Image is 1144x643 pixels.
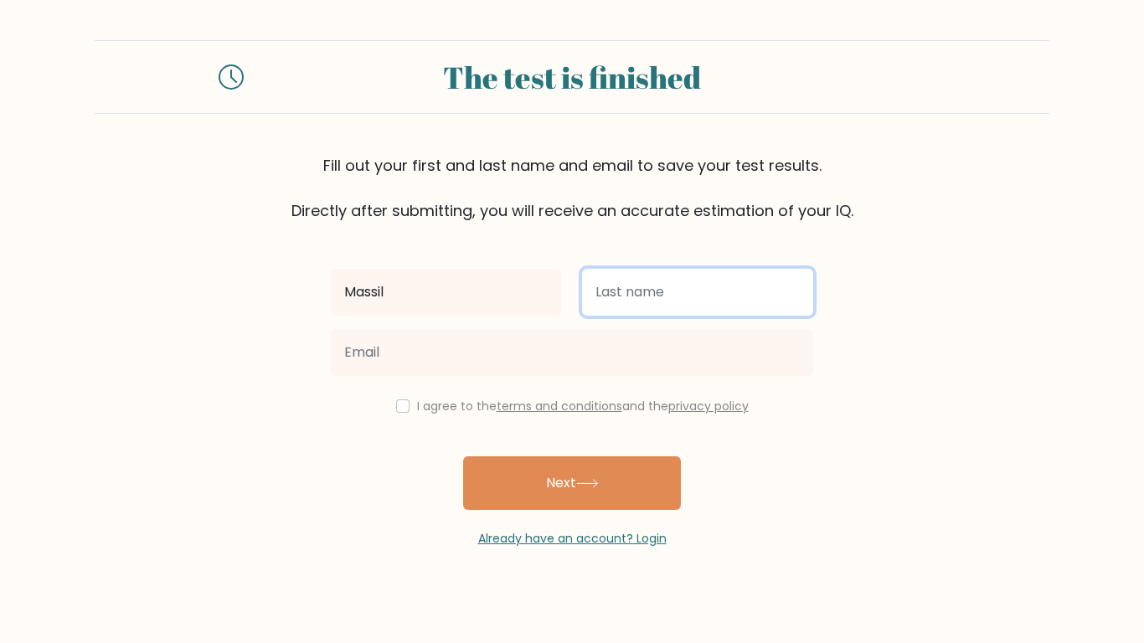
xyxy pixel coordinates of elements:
[463,456,681,510] button: Next
[497,398,622,414] a: terms and conditions
[582,269,813,316] input: Last name
[331,269,562,316] input: First name
[417,398,749,414] label: I agree to the and the
[95,154,1049,222] div: Fill out your first and last name and email to save your test results. Directly after submitting,...
[668,398,749,414] a: privacy policy
[264,54,880,100] div: The test is finished
[331,329,813,376] input: Email
[478,530,667,547] a: Already have an account? Login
